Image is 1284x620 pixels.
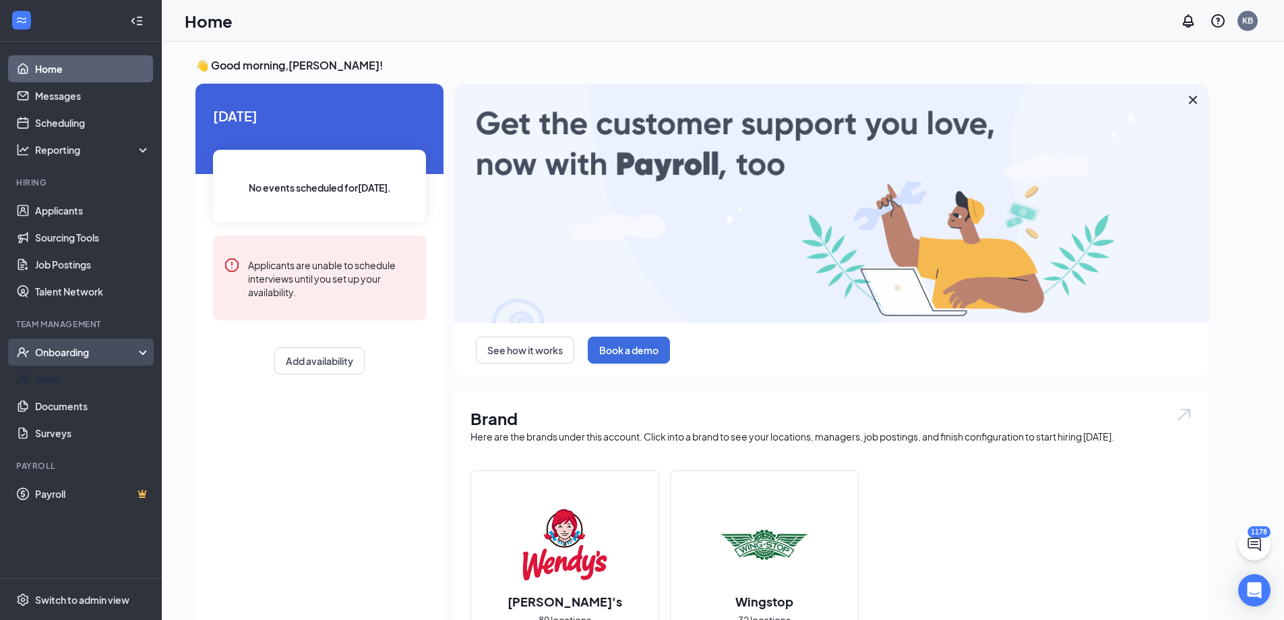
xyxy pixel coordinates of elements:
[588,337,670,364] button: Book a demo
[722,593,807,610] h2: Wingstop
[1238,528,1271,561] button: ChatActive
[16,345,30,359] svg: UserCheck
[16,177,148,188] div: Hiring
[1246,536,1262,553] svg: ChatActive
[249,180,391,195] span: No events scheduled for [DATE] .
[35,224,150,251] a: Sourcing Tools
[195,58,1209,73] h3: 👋 Good morning, [PERSON_NAME] !
[248,257,415,299] div: Applicants are unable to schedule interviews until you set up your availability.
[35,251,150,278] a: Job Postings
[35,82,150,109] a: Messages
[35,593,129,607] div: Switch to admin view
[16,143,30,157] svg: Analysis
[35,420,150,447] a: Surveys
[130,14,144,28] svg: Collapse
[1210,13,1226,29] svg: QuestionInfo
[1248,526,1271,538] div: 1178
[522,501,608,588] img: Wendy's
[1180,13,1196,29] svg: Notifications
[16,593,30,607] svg: Settings
[213,105,426,126] span: [DATE]
[35,366,150,393] a: Team
[35,109,150,136] a: Scheduling
[274,347,365,374] button: Add availability
[35,278,150,305] a: Talent Network
[470,407,1193,430] h1: Brand
[721,501,807,588] img: Wingstop
[35,393,150,420] a: Documents
[1175,407,1193,422] img: open.6027fd2a22e1237b5b06.svg
[35,480,150,507] a: PayrollCrown
[476,337,574,364] button: See how it works
[454,84,1209,323] img: payroll-large.gif
[35,197,150,224] a: Applicants
[470,430,1193,443] div: Here are the brands under this account. Click into a brand to see your locations, managers, job p...
[35,55,150,82] a: Home
[185,9,233,32] h1: Home
[224,257,240,273] svg: Error
[35,345,139,359] div: Onboarding
[15,13,28,27] svg: WorkstreamLogo
[16,460,148,472] div: Payroll
[494,593,636,610] h2: [PERSON_NAME]'s
[16,318,148,330] div: Team Management
[1185,92,1201,108] svg: Cross
[1238,574,1271,607] div: Open Intercom Messenger
[1242,15,1253,26] div: KB
[35,143,151,157] div: Reporting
